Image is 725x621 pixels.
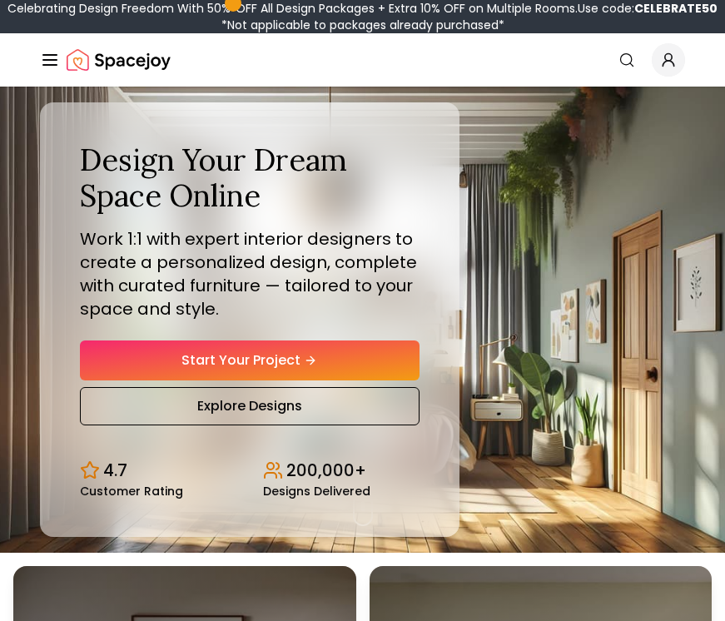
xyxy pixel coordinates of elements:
[263,485,370,497] small: Designs Delivered
[80,142,420,214] h1: Design Your Dream Space Online
[80,340,420,380] a: Start Your Project
[80,445,420,497] div: Design stats
[286,459,366,482] p: 200,000+
[40,33,685,87] nav: Global
[80,485,183,497] small: Customer Rating
[67,43,171,77] a: Spacejoy
[67,43,171,77] img: Spacejoy Logo
[80,227,420,320] p: Work 1:1 with expert interior designers to create a personalized design, complete with curated fu...
[221,17,504,33] span: *Not applicable to packages already purchased*
[103,459,127,482] p: 4.7
[80,387,420,425] a: Explore Designs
